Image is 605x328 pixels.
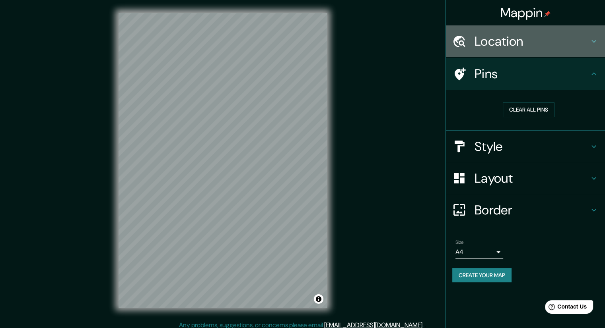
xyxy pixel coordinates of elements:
h4: Location [475,33,589,49]
iframe: Help widget launcher [534,297,596,319]
div: A4 [455,246,503,259]
div: Location [446,25,605,57]
h4: Layout [475,170,589,186]
label: Size [455,239,464,245]
div: Border [446,194,605,226]
div: Style [446,131,605,162]
button: Clear all pins [503,102,554,117]
div: Layout [446,162,605,194]
div: Pins [446,58,605,90]
h4: Mappin [500,5,551,21]
button: Toggle attribution [314,294,323,304]
h4: Border [475,202,589,218]
canvas: Map [119,13,327,308]
img: pin-icon.png [544,11,551,17]
h4: Style [475,139,589,154]
button: Create your map [452,268,512,283]
h4: Pins [475,66,589,82]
